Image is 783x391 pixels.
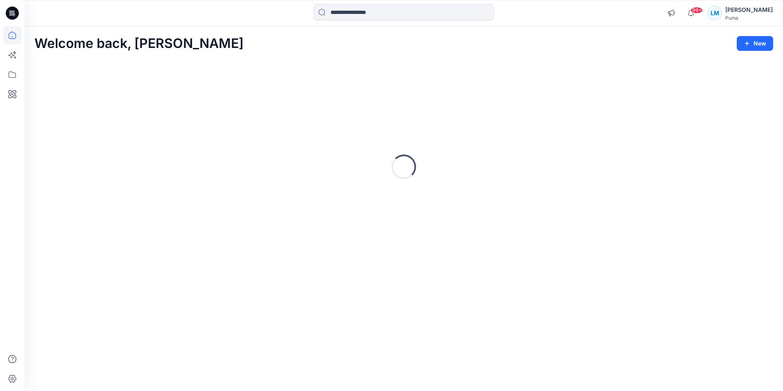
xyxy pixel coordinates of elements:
[34,36,244,51] h2: Welcome back, [PERSON_NAME]
[690,7,703,14] span: 99+
[707,6,722,20] div: LM
[725,15,773,21] div: Puma
[725,5,773,15] div: [PERSON_NAME]
[737,36,773,51] button: New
